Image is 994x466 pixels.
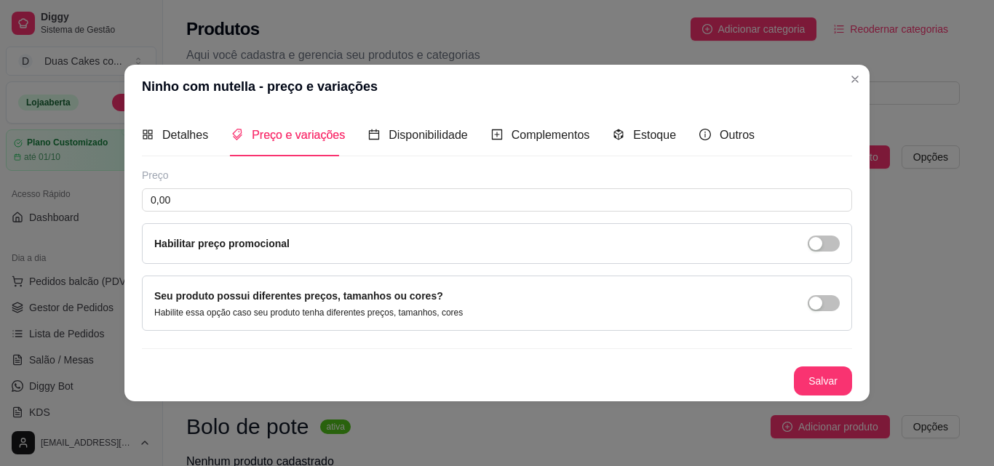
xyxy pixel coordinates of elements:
header: Ninho com nutella - preço e variações [124,65,870,108]
span: Complementos [512,129,590,141]
span: plus-square [491,129,503,140]
span: Detalhes [162,129,208,141]
span: Outros [720,129,755,141]
p: Habilite essa opção caso seu produto tenha diferentes preços, tamanhos, cores [154,307,463,318]
button: Salvar [794,366,852,395]
label: Seu produto possui diferentes preços, tamanhos ou cores? [154,290,443,302]
div: Preço [142,168,852,182]
span: appstore [142,129,154,140]
input: Ex.: R$12,99 [142,188,852,212]
span: calendar [368,129,380,140]
span: Disponibilidade [389,129,468,141]
span: Estoque [633,129,676,141]
span: Preço e variações [252,129,345,141]
button: Close [843,68,867,91]
label: Habilitar preço promocional [154,238,290,249]
span: code-sandbox [613,129,624,140]
span: info-circle [699,129,711,140]
span: tags [231,129,243,140]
